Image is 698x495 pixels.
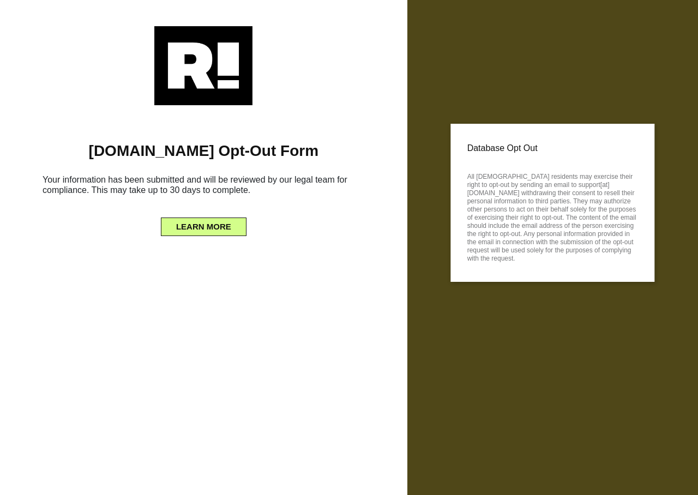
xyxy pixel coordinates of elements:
[16,170,391,204] h6: Your information has been submitted and will be reviewed by our legal team for compliance. This m...
[161,219,246,228] a: LEARN MORE
[154,26,252,105] img: Retention.com
[161,218,246,236] button: LEARN MORE
[467,170,638,263] p: All [DEMOGRAPHIC_DATA] residents may exercise their right to opt-out by sending an email to suppo...
[467,140,638,156] p: Database Opt Out
[16,142,391,160] h1: [DOMAIN_NAME] Opt-Out Form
